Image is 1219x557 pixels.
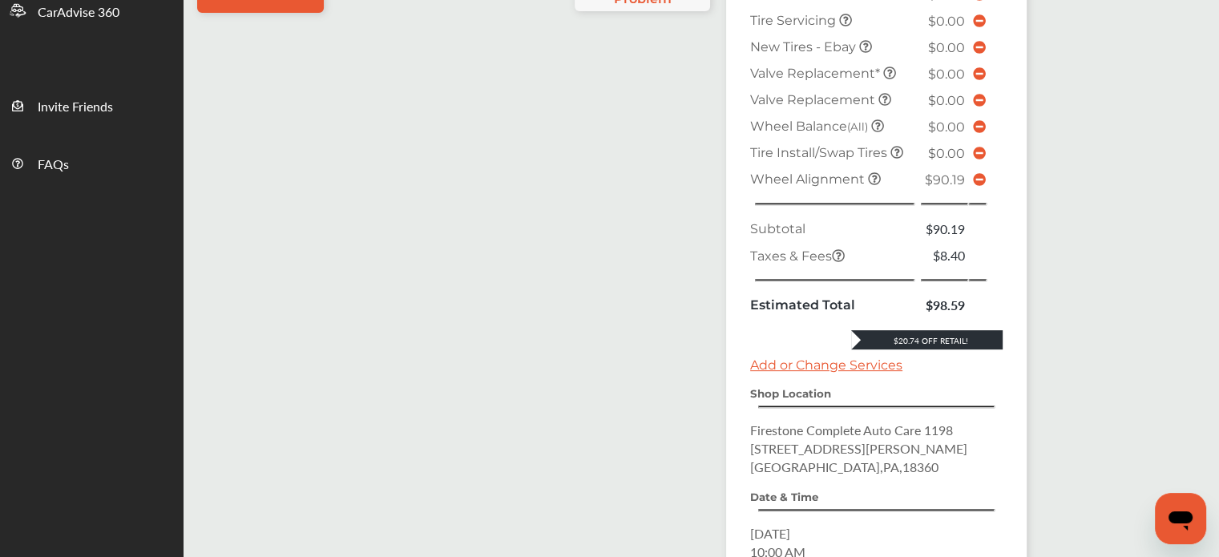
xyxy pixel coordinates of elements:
span: $0.00 [928,40,965,55]
span: Wheel Alignment [750,172,868,187]
span: $0.00 [928,146,965,161]
a: Add or Change Services [750,357,902,373]
td: Estimated Total [746,292,919,318]
span: Tire Install/Swap Tires [750,145,890,160]
span: $90.19 [925,172,965,188]
td: $8.40 [919,242,969,268]
span: New Tires - Ebay [750,39,859,54]
span: $0.00 [928,119,965,135]
span: $0.00 [928,93,965,108]
span: Tire Servicing [750,13,839,28]
span: Taxes & Fees [750,248,845,264]
div: $20.74 Off Retail! [851,335,1003,346]
strong: Date & Time [750,490,818,503]
span: CarAdvise 360 [38,2,119,23]
span: Invite Friends [38,97,113,118]
td: Subtotal [746,216,919,242]
span: Valve Replacement [750,92,878,107]
small: (All) [847,120,868,133]
span: [DATE] [750,524,790,543]
span: FAQs [38,155,69,176]
span: [GEOGRAPHIC_DATA] , PA , 18360 [750,458,938,476]
span: $0.00 [928,67,965,82]
iframe: Button to launch messaging window [1155,493,1206,544]
span: Wheel Balance [750,119,871,134]
span: Valve Replacement* [750,66,883,81]
strong: Shop Location [750,387,831,400]
span: $0.00 [928,14,965,29]
span: [STREET_ADDRESS][PERSON_NAME] [750,439,967,458]
td: $90.19 [919,216,969,242]
td: $98.59 [919,292,969,318]
span: Firestone Complete Auto Care 1198 [750,421,953,439]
